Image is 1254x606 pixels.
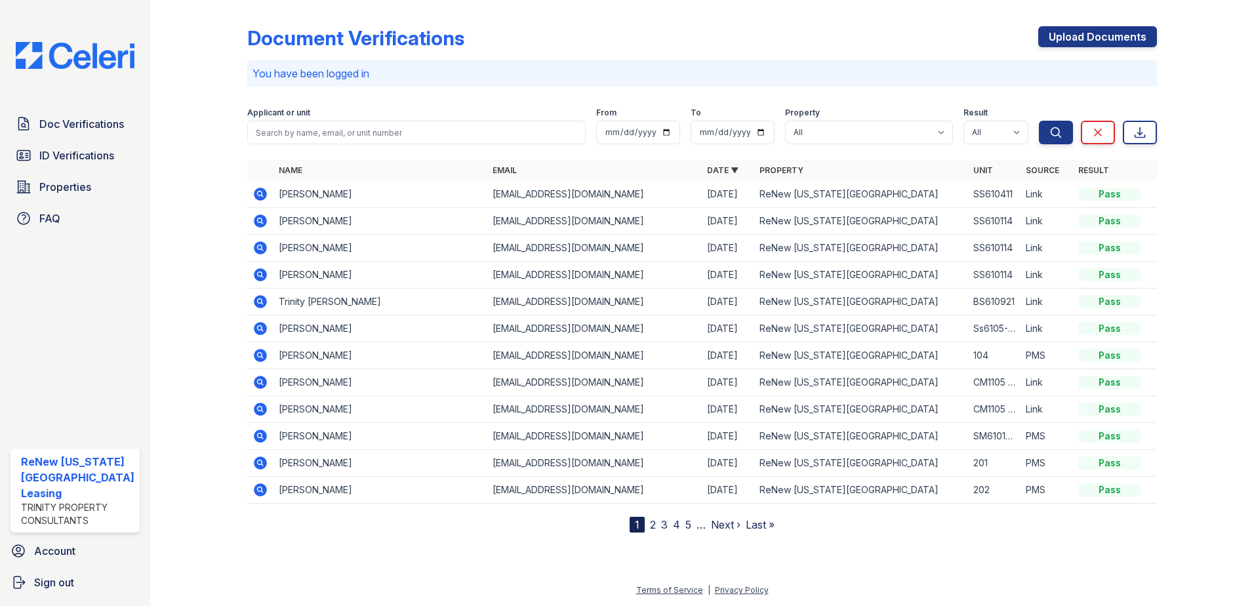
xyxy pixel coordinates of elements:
td: [DATE] [702,315,754,342]
td: [DATE] [702,181,754,208]
td: [DATE] [702,208,754,235]
div: Pass [1078,241,1141,254]
td: CM1105 apt202 [968,396,1021,423]
td: [PERSON_NAME] [273,477,488,504]
td: Link [1021,262,1073,289]
div: Pass [1078,376,1141,389]
td: Link [1021,396,1073,423]
td: [DATE] [702,235,754,262]
td: Link [1021,315,1073,342]
td: ReNew [US_STATE][GEOGRAPHIC_DATA] [754,262,969,289]
div: Pass [1078,483,1141,496]
td: SM610122 [968,423,1021,450]
td: BS610921 [968,289,1021,315]
td: [PERSON_NAME] [273,342,488,369]
label: Applicant or unit [247,108,310,118]
label: Property [785,108,820,118]
td: [PERSON_NAME] [273,315,488,342]
td: ReNew [US_STATE][GEOGRAPHIC_DATA] [754,289,969,315]
a: Privacy Policy [715,585,769,595]
div: ReNew [US_STATE][GEOGRAPHIC_DATA] Leasing [21,454,134,501]
td: [DATE] [702,369,754,396]
img: CE_Logo_Blue-a8612792a0a2168367f1c8372b55b34899dd931a85d93a1a3d3e32e68fde9ad4.png [5,42,145,69]
td: [PERSON_NAME] [273,181,488,208]
td: [PERSON_NAME] [273,208,488,235]
span: ID Verifications [39,148,114,163]
a: Property [759,165,803,175]
td: [PERSON_NAME] [273,450,488,477]
td: [EMAIL_ADDRESS][DOMAIN_NAME] [487,235,702,262]
a: Result [1078,165,1109,175]
td: SS610114 [968,208,1021,235]
td: [EMAIL_ADDRESS][DOMAIN_NAME] [487,396,702,423]
div: Pass [1078,430,1141,443]
td: ReNew [US_STATE][GEOGRAPHIC_DATA] [754,315,969,342]
div: Pass [1078,349,1141,362]
td: Link [1021,289,1073,315]
td: PMS [1021,450,1073,477]
td: PMS [1021,423,1073,450]
td: ReNew [US_STATE][GEOGRAPHIC_DATA] [754,235,969,262]
td: CM1105 apt202 [968,369,1021,396]
td: Link [1021,235,1073,262]
div: Pass [1078,268,1141,281]
td: [PERSON_NAME] [273,262,488,289]
a: Doc Verifications [10,111,140,137]
td: [EMAIL_ADDRESS][DOMAIN_NAME] [487,342,702,369]
a: Source [1026,165,1059,175]
td: [EMAIL_ADDRESS][DOMAIN_NAME] [487,262,702,289]
td: Trinity [PERSON_NAME] [273,289,488,315]
a: Email [493,165,517,175]
div: Document Verifications [247,26,464,50]
td: [DATE] [702,262,754,289]
span: … [697,517,706,533]
button: Sign out [5,569,145,596]
td: Link [1021,369,1073,396]
td: [PERSON_NAME] [273,235,488,262]
td: [DATE] [702,423,754,450]
div: Pass [1078,403,1141,416]
div: Pass [1078,214,1141,228]
td: [EMAIL_ADDRESS][DOMAIN_NAME] [487,208,702,235]
div: Pass [1078,188,1141,201]
td: ReNew [US_STATE][GEOGRAPHIC_DATA] [754,208,969,235]
a: Name [279,165,302,175]
td: [EMAIL_ADDRESS][DOMAIN_NAME] [487,315,702,342]
td: [EMAIL_ADDRESS][DOMAIN_NAME] [487,423,702,450]
td: ReNew [US_STATE][GEOGRAPHIC_DATA] [754,342,969,369]
span: Sign out [34,575,74,590]
div: Pass [1078,322,1141,335]
a: 4 [673,518,680,531]
a: 3 [661,518,668,531]
div: Pass [1078,295,1141,308]
a: 5 [685,518,691,531]
td: [DATE] [702,477,754,504]
td: ReNew [US_STATE][GEOGRAPHIC_DATA] [754,396,969,423]
td: ReNew [US_STATE][GEOGRAPHIC_DATA] [754,450,969,477]
a: Account [5,538,145,564]
a: Upload Documents [1038,26,1157,47]
span: Account [34,543,75,559]
td: Ss6105-102 [968,315,1021,342]
td: PMS [1021,342,1073,369]
td: ReNew [US_STATE][GEOGRAPHIC_DATA] [754,423,969,450]
div: Pass [1078,456,1141,470]
td: [DATE] [702,342,754,369]
a: Next › [711,518,740,531]
span: Doc Verifications [39,116,124,132]
td: [EMAIL_ADDRESS][DOMAIN_NAME] [487,477,702,504]
td: ReNew [US_STATE][GEOGRAPHIC_DATA] [754,477,969,504]
a: Properties [10,174,140,200]
a: FAQ [10,205,140,232]
td: [PERSON_NAME] [273,423,488,450]
a: Unit [973,165,993,175]
td: [EMAIL_ADDRESS][DOMAIN_NAME] [487,181,702,208]
td: 104 [968,342,1021,369]
div: | [708,585,710,595]
td: [DATE] [702,289,754,315]
td: SS610411 [968,181,1021,208]
td: SS610114 [968,262,1021,289]
div: Trinity Property Consultants [21,501,134,527]
p: You have been logged in [253,66,1152,81]
a: 2 [650,518,656,531]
